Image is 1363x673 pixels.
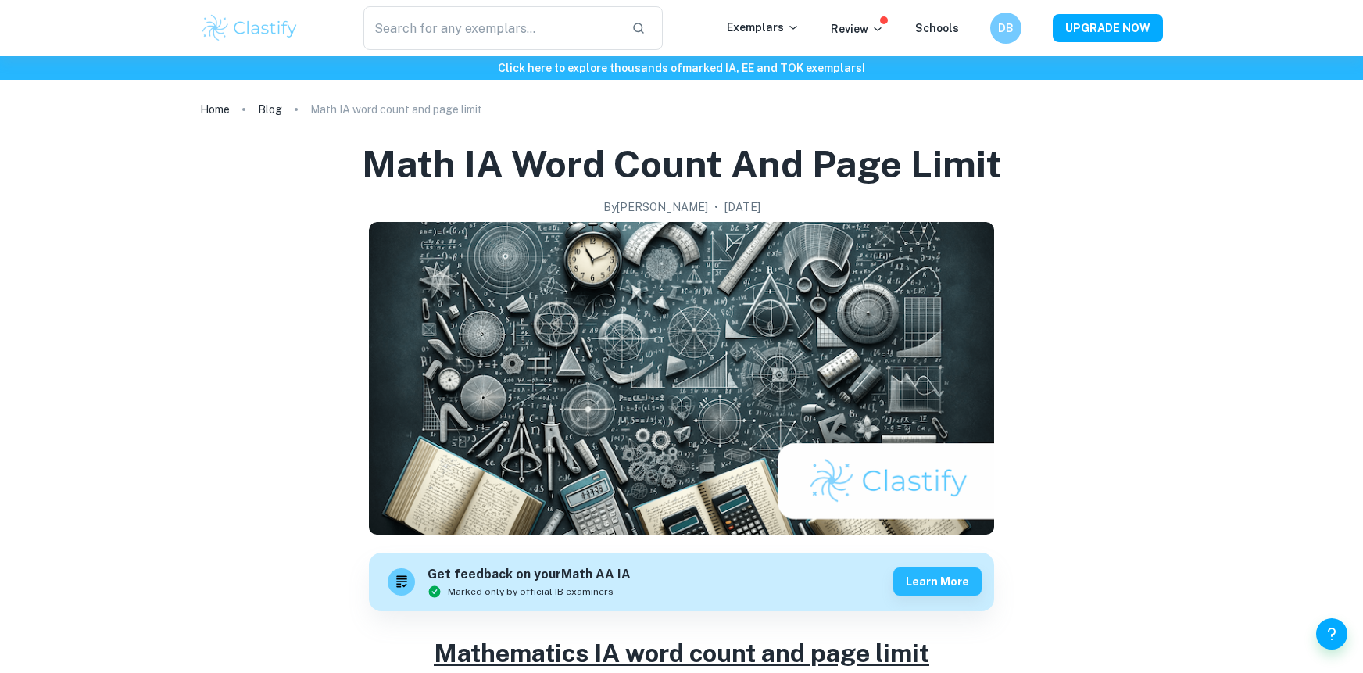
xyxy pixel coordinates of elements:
[893,567,982,596] button: Learn more
[1316,618,1347,650] button: Help and Feedback
[714,199,718,216] p: •
[997,20,1015,37] h6: DB
[428,565,631,585] h6: Get feedback on your Math AA IA
[727,19,800,36] p: Exemplars
[200,98,230,120] a: Home
[258,98,282,120] a: Blog
[448,585,614,599] span: Marked only by official IB examiners
[603,199,708,216] h2: By [PERSON_NAME]
[3,59,1360,77] h6: Click here to explore thousands of marked IA, EE and TOK exemplars !
[990,13,1021,44] button: DB
[362,139,1002,189] h1: Math IA word count and page limit
[363,6,619,50] input: Search for any exemplars...
[1053,14,1163,42] button: UPGRADE NOW
[369,553,994,611] a: Get feedback on yourMath AA IAMarked only by official IB examinersLearn more
[434,639,929,668] u: Mathematics IA word count and page limit
[310,101,482,118] p: Math IA word count and page limit
[200,13,299,44] img: Clastify logo
[831,20,884,38] p: Review
[915,22,959,34] a: Schools
[369,222,994,535] img: Math IA word count and page limit cover image
[724,199,760,216] h2: [DATE]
